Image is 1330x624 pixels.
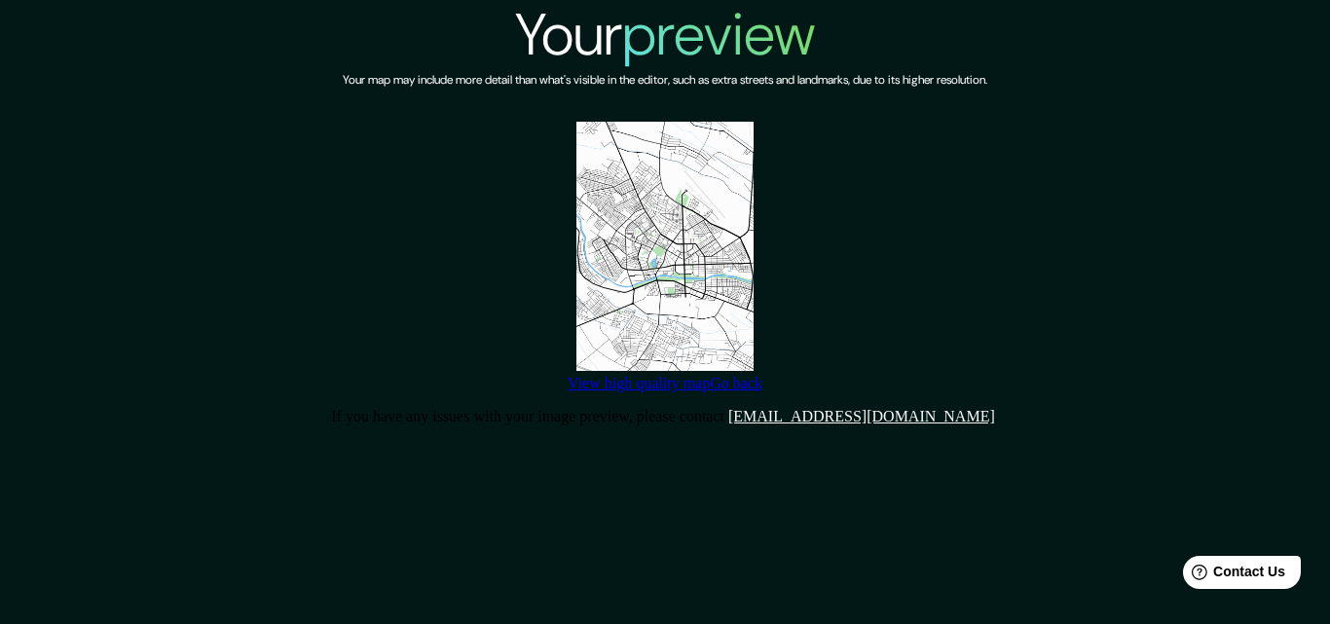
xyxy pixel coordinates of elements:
a: [EMAIL_ADDRESS][DOMAIN_NAME] [728,408,995,424]
p: If you have any issues with your image preview, please contact . [331,408,998,425]
h6: Your map may include more detail than what's visible in the editor, such as extra streets and lan... [343,70,987,91]
iframe: Help widget launcher [1157,548,1309,603]
a: View high quality map [568,375,710,391]
a: Go back [710,375,762,391]
img: created-map-preview [576,122,754,371]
